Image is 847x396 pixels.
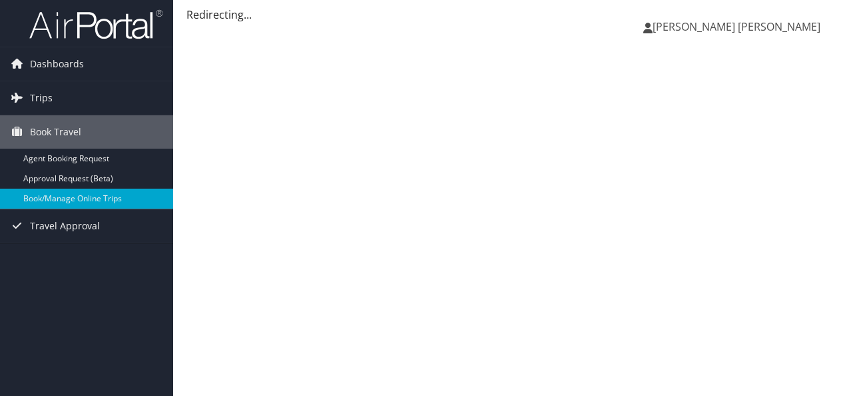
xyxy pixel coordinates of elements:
img: airportal-logo.png [29,9,162,40]
span: Dashboards [30,47,84,81]
span: Trips [30,81,53,115]
a: [PERSON_NAME] [PERSON_NAME] [643,7,834,47]
div: Redirecting... [186,7,834,23]
span: [PERSON_NAME] [PERSON_NAME] [653,19,820,34]
span: Book Travel [30,115,81,149]
span: Travel Approval [30,209,100,243]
